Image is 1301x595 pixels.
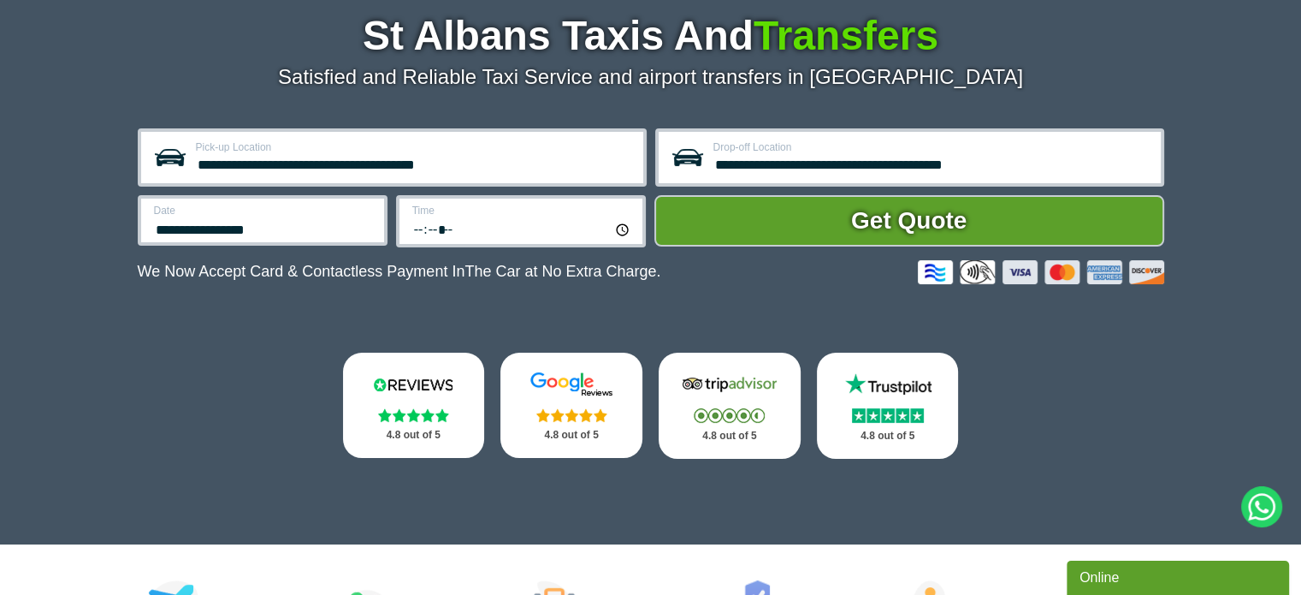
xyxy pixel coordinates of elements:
[362,372,464,397] img: Reviews.io
[500,353,642,458] a: Google Stars 4.8 out of 5
[520,372,623,397] img: Google
[378,408,449,422] img: Stars
[138,15,1164,57] h1: St Albans Taxis And
[659,353,801,459] a: Tripadvisor Stars 4.8 out of 5
[464,263,660,280] span: The Car at No Extra Charge.
[694,408,765,423] img: Stars
[836,425,940,447] p: 4.8 out of 5
[343,353,485,458] a: Reviews.io Stars 4.8 out of 5
[918,260,1164,284] img: Credit And Debit Cards
[678,372,781,397] img: Tripadvisor
[138,263,661,281] p: We Now Accept Card & Contactless Payment In
[1067,557,1292,595] iframe: chat widget
[154,205,374,216] label: Date
[754,13,938,58] span: Transfers
[536,408,607,422] img: Stars
[677,425,782,447] p: 4.8 out of 5
[412,205,632,216] label: Time
[837,372,939,397] img: Trustpilot
[519,425,624,446] p: 4.8 out of 5
[817,353,959,459] a: Trustpilot Stars 4.8 out of 5
[713,142,1150,152] label: Drop-off Location
[138,65,1164,89] p: Satisfied and Reliable Taxi Service and airport transfers in [GEOGRAPHIC_DATA]
[654,195,1164,247] button: Get Quote
[362,425,466,446] p: 4.8 out of 5
[852,408,924,423] img: Stars
[196,142,633,152] label: Pick-up Location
